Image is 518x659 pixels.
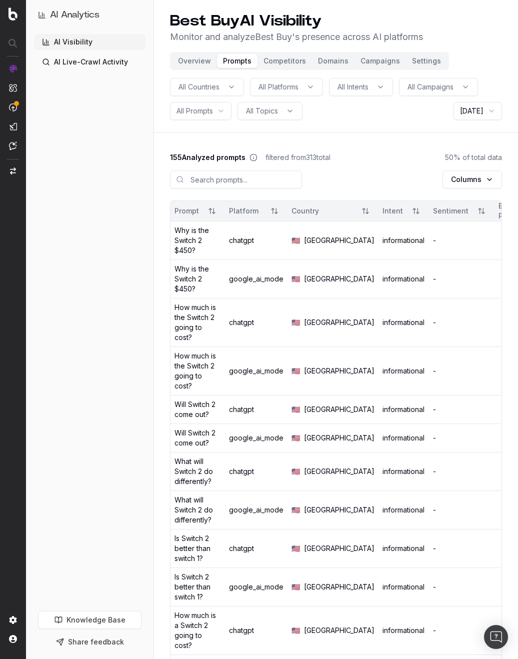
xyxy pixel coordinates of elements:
[382,433,425,443] div: informational
[304,366,374,376] span: [GEOGRAPHIC_DATA]
[229,543,283,553] div: chatgpt
[433,366,490,376] div: -
[484,625,508,649] div: Open Intercom Messenger
[50,8,99,22] h1: AI Analytics
[407,202,425,220] button: Sort
[291,466,300,476] span: 🇺🇸
[304,625,374,635] span: [GEOGRAPHIC_DATA]
[407,82,453,92] span: All Campaigns
[229,466,283,476] div: chatgpt
[354,54,406,68] button: Campaigns
[229,625,283,635] div: chatgpt
[304,466,374,476] span: [GEOGRAPHIC_DATA]
[265,152,330,162] span: filtered from 313 total
[174,456,221,486] div: What will Switch 2 do differently?
[433,317,490,327] div: -
[170,12,423,30] h1: Best Buy AI Visibility
[312,54,354,68] button: Domains
[472,202,490,220] button: Sort
[170,152,245,162] span: 155 Analyzed prompts
[34,34,145,50] a: AI Visibility
[38,633,141,651] button: Share feedback
[265,202,283,220] button: Sort
[8,7,17,20] img: Botify logo
[174,399,221,419] div: Will Switch 2 come out?
[291,366,300,376] span: 🇺🇸
[291,235,300,245] span: 🇺🇸
[174,428,221,448] div: Will Switch 2 come out?
[229,274,283,284] div: google_ai_mode
[382,404,425,414] div: informational
[382,543,425,553] div: informational
[9,103,17,111] img: Activation
[9,83,17,92] img: Intelligence
[433,505,490,515] div: -
[382,505,425,515] div: informational
[433,433,490,443] div: -
[304,433,374,443] span: [GEOGRAPHIC_DATA]
[257,54,312,68] button: Competitors
[229,366,283,376] div: google_ai_mode
[445,152,502,162] span: 50 % of total data
[9,122,17,130] img: Studio
[258,82,298,92] span: All Platforms
[291,543,300,553] span: 🇺🇸
[229,206,261,216] div: Platform
[433,625,490,635] div: -
[229,317,283,327] div: chatgpt
[174,610,221,650] div: How much is a Switch 2 going to cost?
[170,30,423,44] p: Monitor and analyze Best Buy 's presence across AI platforms
[382,366,425,376] div: informational
[9,616,17,624] img: Setting
[291,433,300,443] span: 🇺🇸
[356,202,374,220] button: Sort
[382,466,425,476] div: informational
[174,264,221,294] div: Why is the Switch 2 $450?
[174,572,221,602] div: Is Switch 2 better than switch 1?
[433,404,490,414] div: -
[9,141,17,150] img: Assist
[174,351,221,391] div: How much is the Switch 2 going to cost?
[174,225,221,255] div: Why is the Switch 2 $450?
[304,505,374,515] span: [GEOGRAPHIC_DATA]
[174,533,221,563] div: Is Switch 2 better than switch 1?
[9,635,17,643] img: My account
[170,170,302,188] input: Search prompts...
[433,235,490,245] div: -
[9,64,17,72] img: Analytics
[382,274,425,284] div: informational
[382,206,403,216] div: Intent
[229,505,283,515] div: google_ai_mode
[291,505,300,515] span: 🇺🇸
[10,167,16,174] img: Switch project
[174,495,221,525] div: What will Switch 2 do differently?
[433,543,490,553] div: -
[382,582,425,592] div: informational
[304,543,374,553] span: [GEOGRAPHIC_DATA]
[291,206,352,216] div: Country
[304,582,374,592] span: [GEOGRAPHIC_DATA]
[433,206,468,216] div: Sentiment
[382,625,425,635] div: informational
[382,235,425,245] div: informational
[229,582,283,592] div: google_ai_mode
[442,170,502,188] button: Columns
[217,54,257,68] button: Prompts
[433,274,490,284] div: -
[433,582,490,592] div: -
[304,317,374,327] span: [GEOGRAPHIC_DATA]
[304,404,374,414] span: [GEOGRAPHIC_DATA]
[291,404,300,414] span: 🇺🇸
[291,274,300,284] span: 🇺🇸
[246,106,278,116] span: All Topics
[382,317,425,327] div: informational
[34,54,145,70] a: AI Live-Crawl Activity
[172,54,217,68] button: Overview
[229,235,283,245] div: chatgpt
[178,82,219,92] span: All Countries
[291,317,300,327] span: 🇺🇸
[38,611,141,629] a: Knowledge Base
[229,433,283,443] div: google_ai_mode
[174,206,199,216] div: Prompt
[38,8,141,22] button: AI Analytics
